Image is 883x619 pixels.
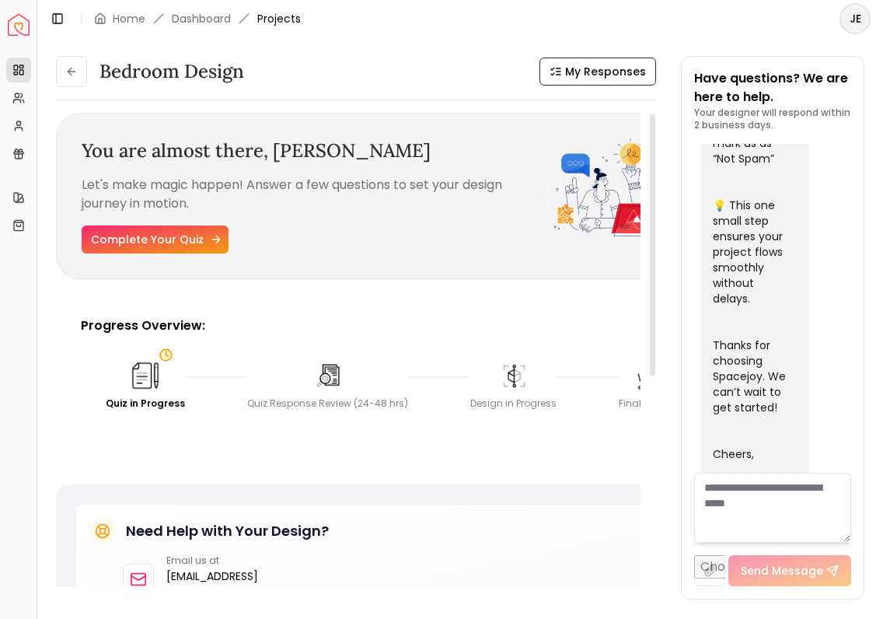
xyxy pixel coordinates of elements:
div: Final Design [619,397,676,410]
span: JE [841,5,869,33]
img: Design in Progress [498,360,529,391]
img: Quiz Response Review (24-48 hrs) [312,360,344,391]
div: Quiz Response Review (24-48 hrs) [247,397,408,410]
span: [PERSON_NAME] [273,138,431,163]
a: [EMAIL_ADDRESS][DOMAIN_NAME] [166,567,258,604]
img: Final Design [632,360,663,391]
span: My Responses [565,64,646,79]
button: JE [839,3,871,34]
img: Spacejoy Logo [8,14,30,36]
img: Quiz in Progress [128,358,162,393]
button: My Responses [539,58,656,86]
p: Progress Overview: [81,316,701,335]
a: Spacejoy [8,14,30,36]
div: Quiz in Progress [106,397,185,410]
div: Design in Progress [470,397,557,410]
p: Your designer will respond within 2 business days. [694,107,851,131]
a: Complete Your Quiz [82,226,229,254]
h3: You are almost there, [82,138,546,163]
p: Have questions? We are here to help. [694,69,851,107]
h5: Need Help with Your Design? [126,520,329,542]
span: Projects [257,11,301,26]
p: Let's make magic happen! Answer a few questions to set your design journey in motion. [82,176,546,213]
img: Fun quiz resume - image [546,138,700,236]
a: Dashboard [172,11,231,26]
h3: Bedroom design [99,59,244,84]
a: Home [113,11,145,26]
nav: breadcrumb [94,11,301,26]
p: Email us at [166,554,258,567]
